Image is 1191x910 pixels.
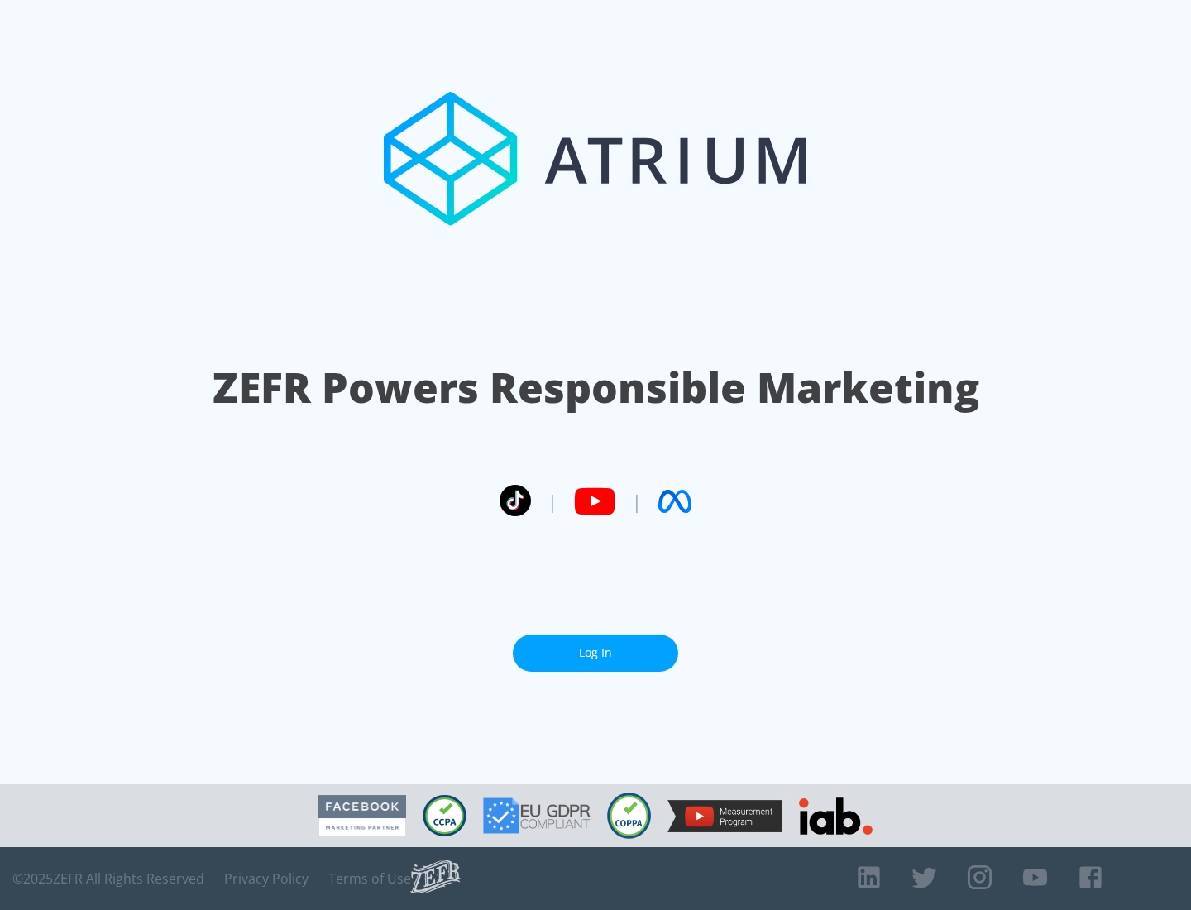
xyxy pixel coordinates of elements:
img: COPPA Compliant [607,793,651,839]
a: Privacy Policy [224,870,309,887]
span: | [632,489,642,514]
span: © 2025 ZEFR All Rights Reserved [12,870,204,887]
span: | [548,489,557,514]
img: Facebook Marketing Partner [318,795,406,837]
img: YouTube Measurement Program [667,800,782,832]
h1: ZEFR Powers Responsible Marketing [213,359,979,416]
a: Terms of Use [328,870,411,887]
img: IAB [799,797,873,835]
img: GDPR Compliant [483,797,591,834]
a: Log In [513,635,678,672]
img: CCPA Compliant [423,795,466,836]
